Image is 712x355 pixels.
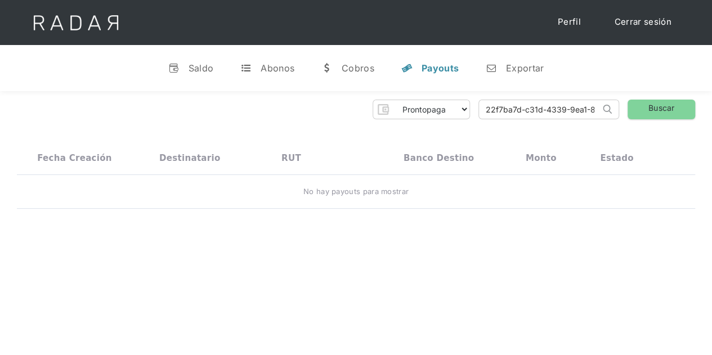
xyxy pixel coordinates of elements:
div: No hay payouts para mostrar [303,186,409,197]
div: Banco destino [404,153,474,163]
div: Fecha creación [37,153,112,163]
div: v [168,62,180,74]
div: w [321,62,333,74]
div: Destinatario [159,153,220,163]
input: Busca por ID [479,100,600,119]
div: Estado [600,153,633,163]
a: Buscar [628,100,695,119]
div: y [401,62,413,74]
a: Cerrar sesión [603,11,683,33]
div: Payouts [422,62,459,74]
div: t [240,62,252,74]
div: Saldo [189,62,214,74]
div: Abonos [261,62,294,74]
div: RUT [281,153,301,163]
div: n [486,62,497,74]
form: Form [373,100,470,119]
div: Monto [526,153,557,163]
div: Cobros [342,62,374,74]
div: Exportar [506,62,544,74]
a: Perfil [547,11,592,33]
